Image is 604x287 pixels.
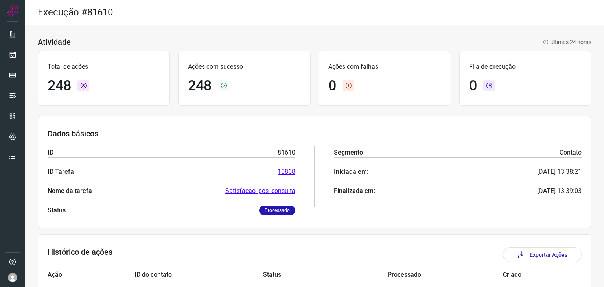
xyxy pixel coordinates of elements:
p: 81610 [278,148,295,157]
td: Ação [48,265,134,285]
p: Processado [259,206,295,215]
td: Processado [388,265,503,285]
h1: 0 [469,77,477,94]
p: ID [48,148,53,157]
h1: 248 [48,77,71,94]
p: [DATE] 13:39:03 [537,186,582,196]
p: Total de ações [48,62,160,72]
p: Ações com sucesso [188,62,300,72]
p: ID Tarefa [48,167,74,177]
img: Logo [7,5,18,17]
p: Fila de execução [469,62,582,72]
h1: 0 [328,77,336,94]
img: avatar-user-boy.jpg [8,273,17,282]
p: Contato [560,148,582,157]
td: ID do contato [134,265,263,285]
p: Segmento [334,148,363,157]
h1: 248 [188,77,212,94]
p: Ações com falhas [328,62,441,72]
p: Status [48,206,66,215]
p: Finalizada em: [334,186,375,196]
p: Nome da tarefa [48,186,92,196]
a: 10868 [278,167,295,177]
p: [DATE] 13:38:21 [537,167,582,177]
h2: Execução #81610 [38,7,113,18]
h3: Dados básicos [48,129,582,138]
td: Status [263,265,388,285]
h3: Histórico de ações [48,247,112,262]
h3: Atividade [38,37,71,47]
p: Iniciada em: [334,167,368,177]
a: Satisfacao_pos_consulta [225,186,295,196]
button: Exportar Ações [503,247,582,262]
td: Criado [503,265,558,285]
p: Últimas 24 horas [543,38,591,46]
